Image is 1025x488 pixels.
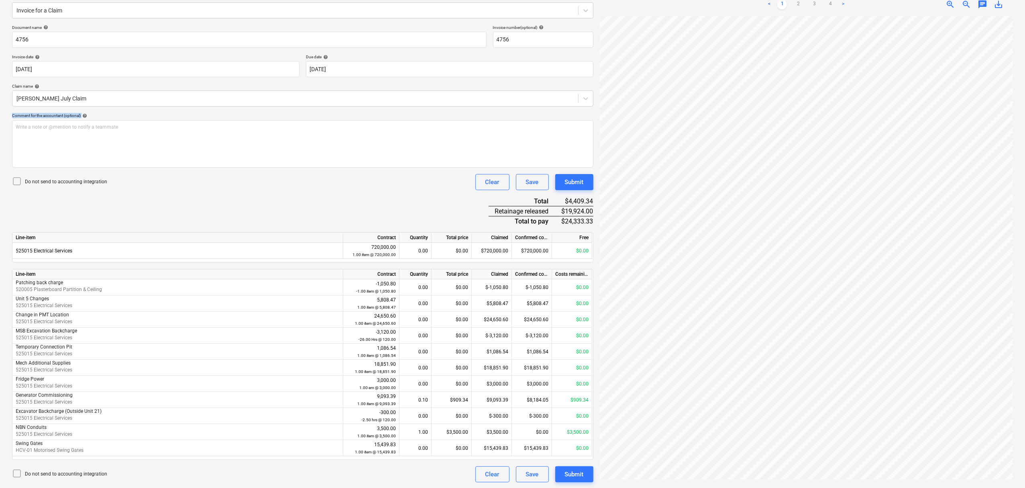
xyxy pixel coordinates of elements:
[399,440,432,456] div: 0.00
[16,392,73,398] span: Generator Commissioning
[346,312,396,327] div: 24,650.60
[346,244,396,258] div: 720,000.00
[16,351,72,357] span: 525015 Electrical Services
[12,25,487,30] div: Document name
[538,25,544,30] span: help
[472,279,512,295] div: $-1,050.80
[475,174,509,190] button: Clear
[552,328,592,344] div: $0.00
[25,471,107,478] p: Do not send to accounting integration
[359,385,396,390] small: 1.00 em @ 3,000.00
[16,303,72,308] span: 525015 Electrical Services
[356,289,396,293] small: -1.00 item @ 1,050.80
[399,312,432,328] div: 0.00
[552,360,592,376] div: $0.00
[16,441,43,446] span: Swing Gates
[361,418,396,422] small: -2.50 hrs @ 120.00
[16,431,72,437] span: 525015 Electrical Services
[552,269,592,279] div: Costs remaining
[472,408,512,424] div: $-300.00
[512,295,552,312] div: $5,808.47
[472,295,512,312] div: $5,808.47
[399,408,432,424] div: 0.00
[493,32,593,48] input: Invoice number
[512,344,552,360] div: $1,086.54
[432,440,472,456] div: $0.00
[485,177,499,187] div: Clear
[346,361,396,375] div: 18,851.90
[432,376,472,392] div: $0.00
[432,233,472,243] div: Total price
[346,409,396,424] div: -300.00
[512,328,552,344] div: $-3,120.00
[512,312,552,328] div: $24,650.60
[432,312,472,328] div: $0.00
[12,54,300,59] div: Invoice date
[565,177,584,187] div: Submit
[25,178,107,185] p: Do not send to accounting integration
[512,440,552,456] div: $15,439.83
[562,216,593,226] div: $24,333.33
[343,233,399,243] div: Contract
[399,392,432,408] div: 0.10
[42,25,48,30] span: help
[16,344,72,350] span: Temporary Connection Pit
[16,383,72,389] span: 525015 Electrical Services
[16,335,72,340] span: 525015 Electrical Services
[357,434,396,438] small: 1.00 item @ 3,500.00
[552,279,592,295] div: $0.00
[12,113,593,118] div: Comment for the accountant (optional)
[432,269,472,279] div: Total price
[12,269,343,279] div: Line-item
[306,61,593,77] input: Due date not specified
[306,54,593,59] div: Due date
[489,197,562,206] div: Total
[359,337,396,342] small: -26.00 Hrs @ 120.00
[475,466,509,482] button: Clear
[432,360,472,376] div: $0.00
[432,295,472,312] div: $0.00
[472,233,512,243] div: Claimed
[526,177,539,187] div: Save
[493,25,593,30] div: Invoice number (optional)
[552,344,592,360] div: $0.00
[399,279,432,295] div: 0.00
[399,243,432,259] div: 0.00
[562,206,593,216] div: $19,924.00
[346,377,396,392] div: 3,000.00
[432,408,472,424] div: $0.00
[472,360,512,376] div: $18,851.90
[346,441,396,456] div: 15,439.83
[399,328,432,344] div: 0.00
[16,319,72,324] span: 525015 Electrical Services
[472,440,512,456] div: $15,439.83
[472,243,512,259] div: $720,000.00
[432,344,472,360] div: $0.00
[16,376,44,382] span: Fridge Power
[552,392,592,408] div: $909.34
[552,424,592,440] div: $3,500.00
[16,399,72,405] span: 525015 Electrical Services
[346,280,396,295] div: -1,050.80
[512,424,552,440] div: $0.00
[399,344,432,360] div: 0.00
[16,367,72,373] span: 525015 Electrical Services
[489,206,562,216] div: Retainage released
[353,252,396,257] small: 1.00 item @ 720,000.00
[552,376,592,392] div: $0.00
[357,305,396,310] small: 1.00 item @ 5,808.47
[512,376,552,392] div: $3,000.00
[16,408,102,414] span: Excavator Backcharge (Outside Unit 21)
[512,279,552,295] div: $-1,050.80
[16,312,69,318] span: Change in PMT Location
[346,296,396,311] div: 5,808.47
[516,466,549,482] button: Save
[472,328,512,344] div: $-3,120.00
[355,369,396,374] small: 1.00 item @ 18,851.90
[399,269,432,279] div: Quantity
[472,424,512,440] div: $3,500.00
[512,269,552,279] div: Confirmed costs
[399,233,432,243] div: Quantity
[432,392,472,408] div: $909.34
[16,287,102,292] span: 520005 Plasterboard Partition & Ceiling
